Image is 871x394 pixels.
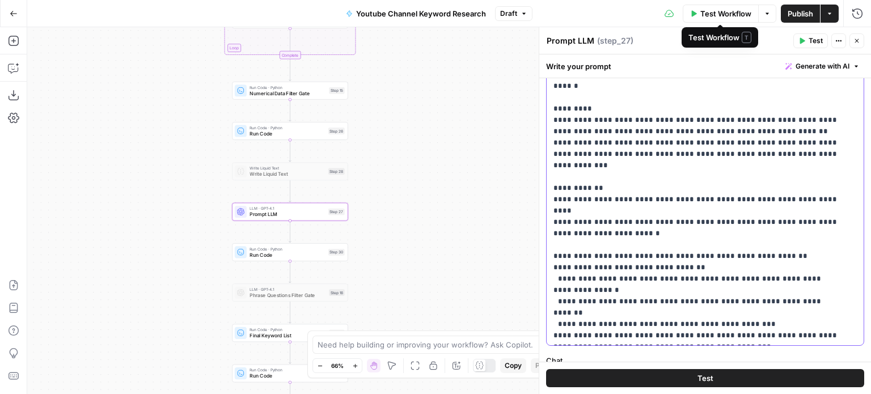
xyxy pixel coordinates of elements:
[250,125,325,131] span: Run Code · Python
[250,165,325,171] span: Write Liquid Text
[250,84,326,91] span: Run Code · Python
[683,5,758,23] button: Test Workflow
[329,87,345,94] div: Step 15
[495,6,532,21] button: Draft
[539,54,871,78] div: Write your prompt
[356,8,486,19] span: Youtube Channel Keyword Research
[793,33,828,48] button: Test
[531,358,559,373] button: Paste
[250,205,325,211] span: LLM · GPT-4.1
[289,261,291,283] g: Edge from step_30 to step_16
[289,342,291,364] g: Edge from step_17 to step_18
[232,82,348,100] div: Run Code · PythonNumerical Data Filter GateStep 15
[547,35,594,46] textarea: Prompt LLM
[289,99,291,121] g: Edge from step_15 to step_26
[232,324,348,342] div: Run Code · PythonFinal Keyword ListStep 17
[289,140,291,162] g: Edge from step_26 to step_28
[250,332,326,339] span: Final Keyword List
[788,8,813,19] span: Publish
[250,211,325,218] span: Prompt LLM
[329,289,345,296] div: Step 16
[250,286,326,293] span: LLM · GPT-4.1
[289,180,291,202] g: Edge from step_28 to step_27
[250,251,325,259] span: Run Code
[328,249,345,256] div: Step 30
[697,372,713,384] span: Test
[289,221,291,243] g: Edge from step_27 to step_30
[232,243,348,261] div: Run Code · PythonRun CodeStep 30
[250,367,326,373] span: Run Code · Python
[232,162,348,180] div: Write Liquid TextWrite Liquid TextStep 28
[597,35,633,46] span: ( step_27 )
[250,90,326,97] span: Numerical Data Filter Gate
[505,361,522,371] span: Copy
[250,291,326,299] span: Phrase Questions Filter Gate
[250,246,325,252] span: Run Code · Python
[250,327,326,333] span: Run Code · Python
[289,59,291,81] g: Edge from step_8-iteration-end to step_15
[328,168,345,175] div: Step 28
[250,170,325,177] span: Write Liquid Text
[546,355,864,366] label: Chat
[232,122,348,140] div: Run Code · PythonRun CodeStep 26
[809,36,823,46] span: Test
[280,51,301,60] div: Complete
[232,51,348,60] div: Complete
[339,5,493,23] button: Youtube Channel Keyword Research
[232,203,348,221] div: LLM · GPT-4.1Prompt LLMStep 27
[329,329,345,336] div: Step 17
[781,5,820,23] button: Publish
[500,9,517,19] span: Draft
[289,302,291,324] g: Edge from step_16 to step_17
[796,61,849,71] span: Generate with AI
[546,369,864,387] button: Test
[328,209,345,215] div: Step 27
[250,372,326,380] span: Run Code
[700,8,751,19] span: Test Workflow
[232,283,348,302] div: LLM · GPT-4.1Phrase Questions Filter GateStep 16
[331,361,344,370] span: 66%
[781,59,864,74] button: Generate with AI
[232,365,348,383] div: Run Code · PythonRun CodeStep 18
[250,130,325,137] span: Run Code
[500,358,526,373] button: Copy
[328,128,345,134] div: Step 26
